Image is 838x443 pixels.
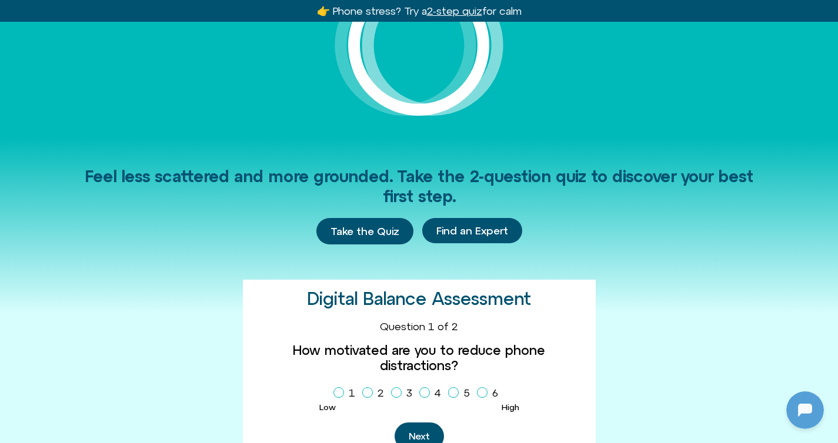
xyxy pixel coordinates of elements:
[502,402,519,412] span: High
[427,5,482,17] u: 2-step quiz
[316,218,413,245] a: Take the Quiz
[252,343,586,374] label: How motivated are you to reduce phone distractions?
[391,383,417,403] label: 3
[330,225,399,238] span: Take the Quiz
[786,391,824,429] iframe: Botpress
[362,383,389,403] label: 2
[252,320,586,333] div: Question 1 of 2
[317,5,522,17] a: 👉 Phone stress? Try a2-step quizfor calm
[436,225,508,237] span: Find an Expert
[422,218,522,244] a: Find an Expert
[448,383,475,403] label: 5
[307,289,531,308] h2: Digital Balance Assessment
[85,167,753,206] span: Feel less scattered and more grounded. Take the 2-question quiz to discover your best first step.
[333,383,360,403] label: 1
[319,402,336,412] span: Low
[477,383,503,403] label: 6
[419,383,446,403] label: 4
